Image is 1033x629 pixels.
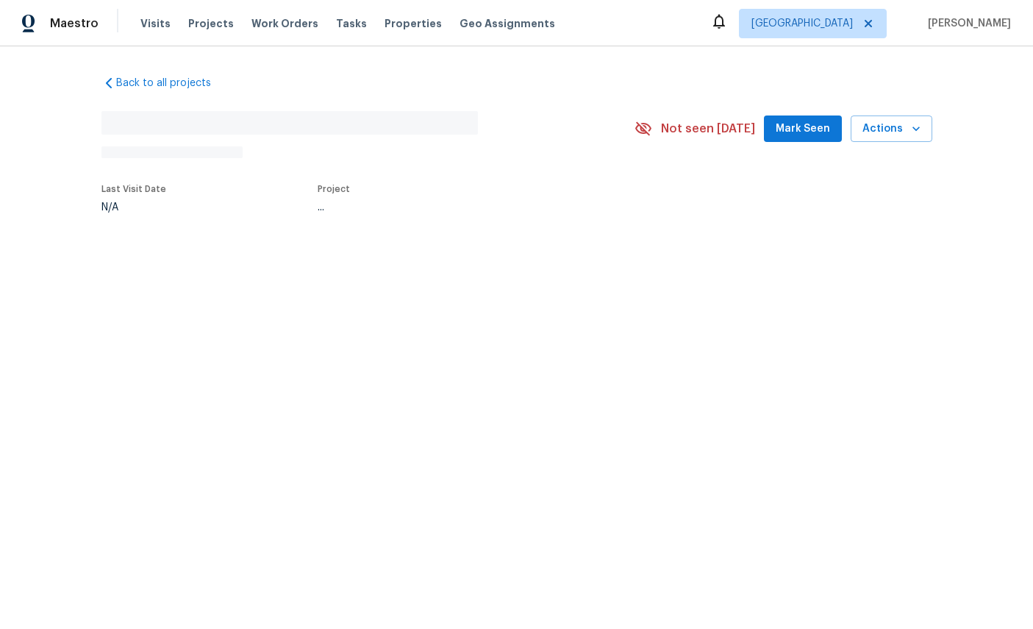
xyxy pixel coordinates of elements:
[661,121,755,136] span: Not seen [DATE]
[140,16,171,31] span: Visits
[50,16,99,31] span: Maestro
[318,185,350,193] span: Project
[460,16,555,31] span: Geo Assignments
[101,76,243,90] a: Back to all projects
[318,202,600,213] div: ...
[751,16,853,31] span: [GEOGRAPHIC_DATA]
[101,202,166,213] div: N/A
[251,16,318,31] span: Work Orders
[101,185,166,193] span: Last Visit Date
[776,120,830,138] span: Mark Seen
[188,16,234,31] span: Projects
[862,120,921,138] span: Actions
[851,116,932,143] button: Actions
[764,116,842,143] button: Mark Seen
[336,18,367,29] span: Tasks
[922,16,1011,31] span: [PERSON_NAME]
[385,16,442,31] span: Properties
